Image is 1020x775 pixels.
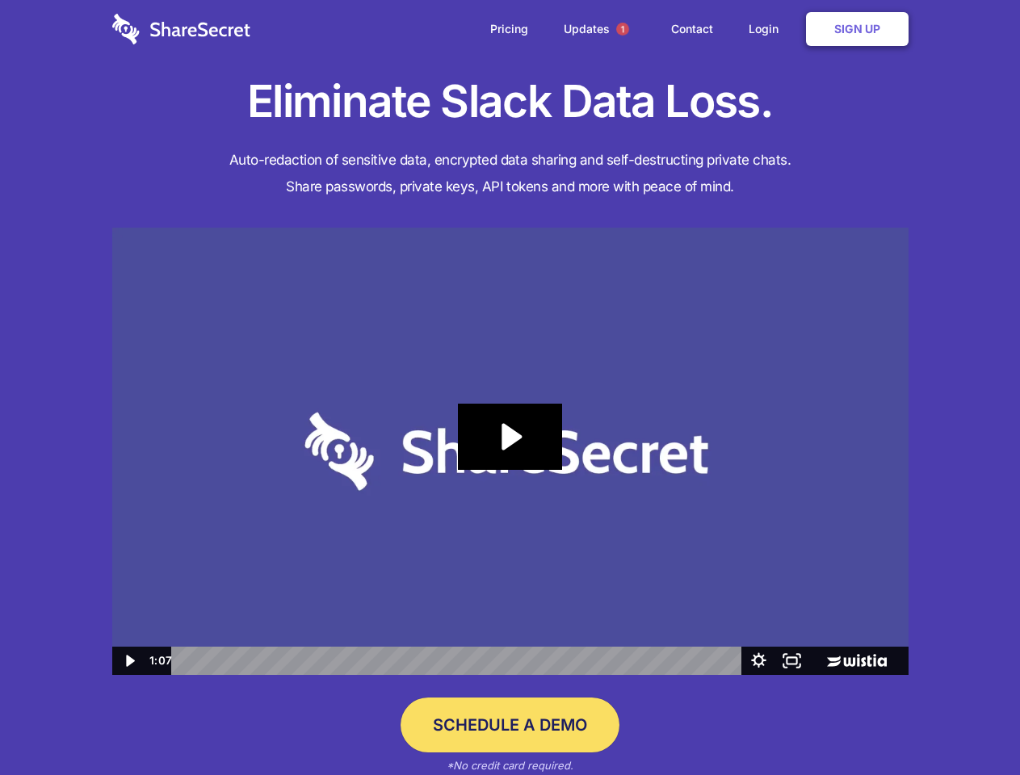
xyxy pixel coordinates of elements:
img: Sharesecret [112,228,909,676]
img: logo-wordmark-white-trans-d4663122ce5f474addd5e946df7df03e33cb6a1c49d2221995e7729f52c070b2.svg [112,14,250,44]
button: Play Video [112,647,145,675]
h4: Auto-redaction of sensitive data, encrypted data sharing and self-destructing private chats. Shar... [112,147,909,200]
iframe: Drift Widget Chat Controller [939,694,1001,756]
a: Contact [655,4,729,54]
a: Login [732,4,803,54]
a: Pricing [474,4,544,54]
h1: Eliminate Slack Data Loss. [112,73,909,131]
